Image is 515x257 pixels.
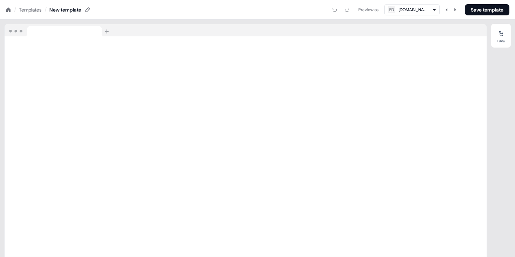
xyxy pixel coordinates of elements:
div: Preview as [358,6,379,13]
div: New template [49,6,81,13]
button: Edits [491,28,511,43]
div: / [14,6,16,14]
img: Browser topbar [5,24,112,37]
a: Templates [19,6,42,13]
button: Save template [465,4,509,15]
div: / [44,6,47,14]
button: ED[DOMAIN_NAME] [384,4,440,15]
div: [DOMAIN_NAME] [399,6,427,13]
div: ED [389,6,394,13]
